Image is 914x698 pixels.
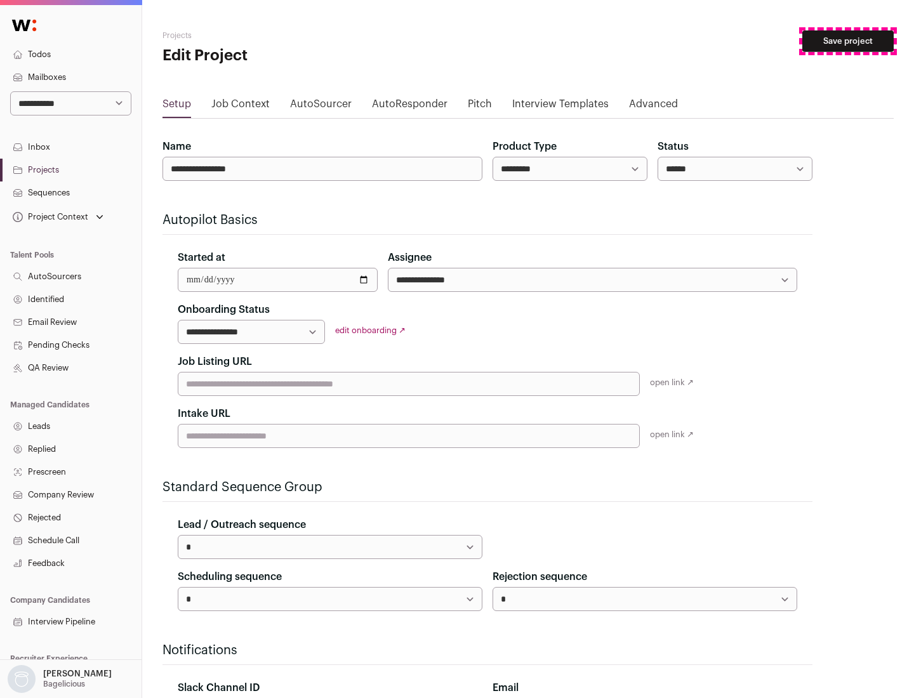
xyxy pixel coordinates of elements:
[162,478,812,496] h2: Standard Sequence Group
[290,96,352,117] a: AutoSourcer
[5,13,43,38] img: Wellfound
[178,517,306,532] label: Lead / Outreach sequence
[178,406,230,421] label: Intake URL
[512,96,609,117] a: Interview Templates
[162,46,406,66] h1: Edit Project
[10,212,88,222] div: Project Context
[468,96,492,117] a: Pitch
[802,30,894,52] button: Save project
[162,642,812,659] h2: Notifications
[10,208,106,226] button: Open dropdown
[372,96,447,117] a: AutoResponder
[493,680,797,695] div: Email
[658,139,689,154] label: Status
[43,669,112,679] p: [PERSON_NAME]
[388,250,432,265] label: Assignee
[5,665,114,693] button: Open dropdown
[178,354,252,369] label: Job Listing URL
[162,211,812,229] h2: Autopilot Basics
[162,139,191,154] label: Name
[8,665,36,693] img: nopic.png
[493,569,587,584] label: Rejection sequence
[162,96,191,117] a: Setup
[178,680,260,695] label: Slack Channel ID
[178,250,225,265] label: Started at
[493,139,557,154] label: Product Type
[178,302,270,317] label: Onboarding Status
[629,96,678,117] a: Advanced
[211,96,270,117] a: Job Context
[43,679,85,689] p: Bagelicious
[335,326,406,334] a: edit onboarding ↗
[178,569,282,584] label: Scheduling sequence
[162,30,406,41] h2: Projects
